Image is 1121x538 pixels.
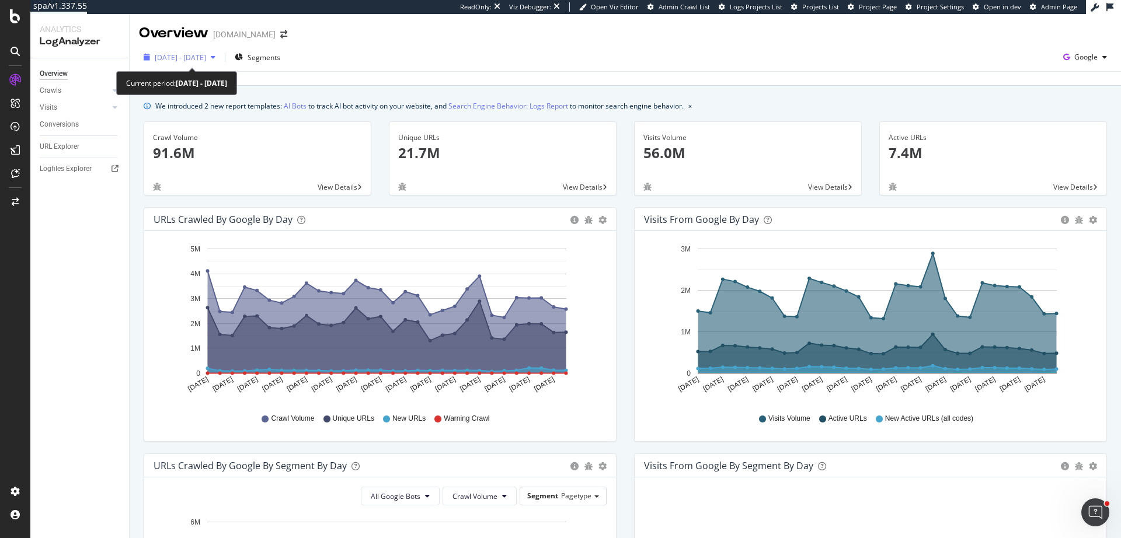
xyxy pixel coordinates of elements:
[1061,216,1069,224] div: circle-info
[155,53,206,62] span: [DATE] - [DATE]
[825,375,848,393] text: [DATE]
[384,375,408,393] text: [DATE]
[598,216,607,224] div: gear
[644,240,1093,403] svg: A chart.
[776,375,799,393] text: [DATE]
[643,183,652,191] div: bug
[286,375,309,393] text: [DATE]
[681,287,691,295] text: 2M
[371,491,420,501] span: All Google Bots
[196,369,200,378] text: 0
[40,163,121,175] a: Logfiles Explorer
[644,460,813,471] div: Visits from Google By Segment By Day
[40,85,109,97] a: Crawls
[730,2,782,11] span: Logs Projects List
[584,462,593,470] div: bug
[643,132,852,143] div: Visits Volume
[443,487,517,505] button: Crawl Volume
[40,35,120,48] div: LogAnalyzer
[1075,462,1083,470] div: bug
[333,414,374,424] span: Unique URLs
[850,375,873,393] text: [DATE]
[591,2,639,11] span: Open Viz Editor
[681,245,691,253] text: 3M
[284,100,307,112] a: AI Bots
[949,375,972,393] text: [DATE]
[768,414,810,424] span: Visits Volume
[885,414,973,424] span: New Active URLs (all codes)
[808,182,848,192] span: View Details
[899,375,922,393] text: [DATE]
[889,132,1098,143] div: Active URLs
[1023,375,1046,393] text: [DATE]
[677,375,700,393] text: [DATE]
[40,85,61,97] div: Crawls
[271,414,314,424] span: Crawl Volume
[448,100,568,112] a: Search Engine Behavior: Logs Report
[802,2,839,11] span: Projects List
[460,2,492,12] div: ReadOnly:
[726,375,750,393] text: [DATE]
[644,214,759,225] div: Visits from Google by day
[508,375,531,393] text: [DATE]
[144,100,1107,112] div: info banner
[848,2,897,12] a: Project Page
[889,183,897,191] div: bug
[40,141,79,153] div: URL Explorer
[190,518,200,526] text: 6M
[570,462,579,470] div: circle-info
[236,375,259,393] text: [DATE]
[40,23,120,35] div: Analytics
[875,375,898,393] text: [DATE]
[643,143,852,163] p: 56.0M
[906,2,964,12] a: Project Settings
[659,2,710,11] span: Admin Crawl List
[1074,52,1098,62] span: Google
[584,216,593,224] div: bug
[998,375,1022,393] text: [DATE]
[598,462,607,470] div: gear
[483,375,507,393] text: [DATE]
[859,2,897,11] span: Project Page
[176,78,227,88] b: [DATE] - [DATE]
[155,100,684,112] div: We introduced 2 new report templates: to track AI bot activity on your website, and to monitor se...
[40,68,121,80] a: Overview
[153,132,362,143] div: Crawl Volume
[984,2,1021,11] span: Open in dev
[1059,48,1112,67] button: Google
[800,375,824,393] text: [DATE]
[509,2,551,12] div: Viz Debugger:
[458,375,482,393] text: [DATE]
[681,328,691,336] text: 1M
[647,2,710,12] a: Admin Crawl List
[154,240,603,403] svg: A chart.
[702,375,725,393] text: [DATE]
[361,487,440,505] button: All Google Bots
[40,141,121,153] a: URL Explorer
[1081,498,1109,526] iframe: Intercom live chat
[186,375,210,393] text: [DATE]
[561,491,591,501] span: Pagetype
[917,2,964,11] span: Project Settings
[1075,216,1083,224] div: bug
[190,344,200,352] text: 1M
[434,375,457,393] text: [DATE]
[139,48,220,67] button: [DATE] - [DATE]
[248,53,280,62] span: Segments
[685,97,695,114] button: close banner
[751,375,774,393] text: [DATE]
[230,48,285,67] button: Segments
[126,76,227,90] div: Current period:
[570,216,579,224] div: circle-info
[1089,462,1097,470] div: gear
[335,375,358,393] text: [DATE]
[40,163,92,175] div: Logfiles Explorer
[719,2,782,12] a: Logs Projects List
[310,375,333,393] text: [DATE]
[211,375,235,393] text: [DATE]
[1041,2,1077,11] span: Admin Page
[409,375,432,393] text: [DATE]
[924,375,948,393] text: [DATE]
[452,491,497,501] span: Crawl Volume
